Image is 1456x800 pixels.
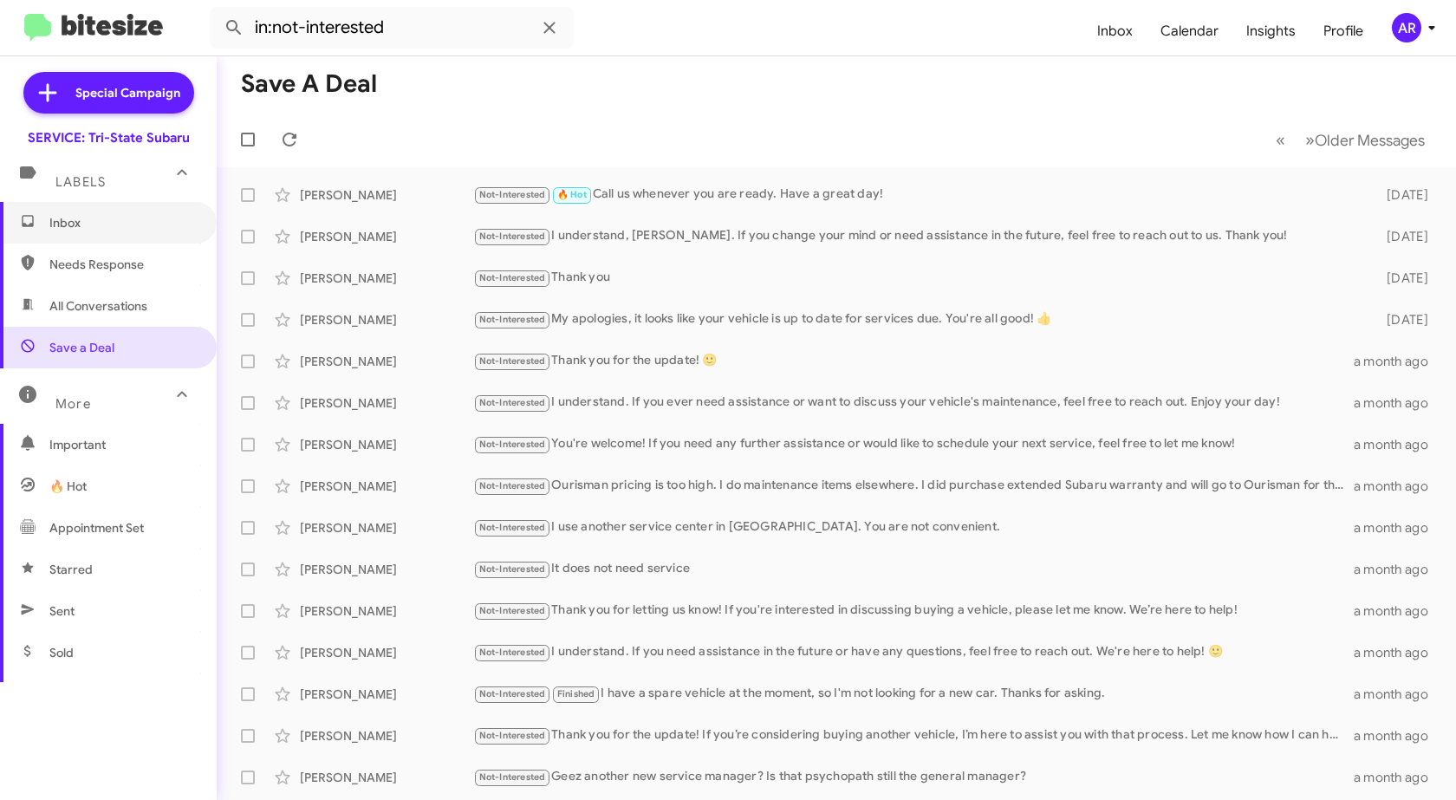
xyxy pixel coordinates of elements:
span: Starred [49,561,93,578]
span: Not-Interested [479,314,546,325]
div: [PERSON_NAME] [300,769,473,786]
div: [PERSON_NAME] [300,519,473,537]
a: Inbox [1083,6,1147,56]
span: Older Messages [1315,131,1425,150]
a: Calendar [1147,6,1232,56]
div: Ourisman pricing is too high. I do maintenance items elsewhere. I did purchase extended Subaru wa... [473,476,1354,496]
span: Not-Interested [479,355,546,367]
span: Special Campaign [75,84,180,101]
span: 🔥 Hot [49,478,87,495]
div: Call us whenever you are ready. Have a great day! [473,185,1362,205]
span: « [1276,129,1285,151]
span: Labels [55,174,106,190]
div: a month ago [1354,769,1442,786]
div: [PERSON_NAME] [300,644,473,661]
span: Not-Interested [479,231,546,242]
div: [DATE] [1362,186,1442,204]
div: Thank you [473,268,1362,288]
nav: Page navigation example [1266,122,1435,158]
div: Thank you for the update! 🙂 [473,351,1354,371]
div: You're welcome! If you need any further assistance or would like to schedule your next service, f... [473,434,1354,454]
a: Special Campaign [23,72,194,114]
button: AR [1377,13,1437,42]
div: I have a spare vehicle at the moment, so I'm not looking for a new car. Thanks for asking. [473,684,1354,704]
div: I use another service center in [GEOGRAPHIC_DATA]. You are not convenient. [473,517,1354,537]
span: Not-Interested [479,771,546,783]
div: a month ago [1354,353,1442,370]
div: a month ago [1354,727,1442,745]
a: Profile [1310,6,1377,56]
span: Appointment Set [49,519,144,537]
div: [PERSON_NAME] [300,727,473,745]
span: Not-Interested [479,605,546,616]
span: » [1305,129,1315,151]
span: Not-Interested [479,647,546,658]
div: I understand. If you ever need assistance or want to discuss your vehicle's maintenance, feel fre... [473,393,1354,413]
div: [DATE] [1362,228,1442,245]
span: Finished [557,688,595,699]
div: [DATE] [1362,270,1442,287]
div: [PERSON_NAME] [300,311,473,328]
span: Not-Interested [479,397,546,408]
div: I understand, [PERSON_NAME]. If you change your mind or need assistance in the future, feel free ... [473,226,1362,246]
div: a month ago [1354,436,1442,453]
div: It does not need service [473,559,1354,579]
div: [PERSON_NAME] [300,561,473,578]
div: Geez another new service manager? Is that psychopath still the general manager? [473,767,1354,787]
span: Not-Interested [479,522,546,533]
span: Inbox [49,214,197,231]
div: Thank you for letting us know! If you're interested in discussing buying a vehicle, please let me... [473,601,1354,621]
span: Not-Interested [479,272,546,283]
div: [PERSON_NAME] [300,686,473,703]
span: All Conversations [49,297,147,315]
div: Thank you for the update! If you’re considering buying another vehicle, I’m here to assist you wi... [473,725,1354,745]
a: Insights [1232,6,1310,56]
span: Save a Deal [49,339,114,356]
div: [PERSON_NAME] [300,353,473,370]
div: a month ago [1354,644,1442,661]
div: a month ago [1354,561,1442,578]
div: SERVICE: Tri-State Subaru [28,129,190,146]
button: Next [1295,122,1435,158]
span: 🔥 Hot [557,189,587,200]
div: [PERSON_NAME] [300,186,473,204]
span: Important [49,436,197,453]
div: a month ago [1354,686,1442,703]
span: Sent [49,602,75,620]
div: a month ago [1354,602,1442,620]
button: Previous [1265,122,1296,158]
span: Not-Interested [479,439,546,450]
span: Not-Interested [479,688,546,699]
span: Sold [49,644,74,661]
span: Needs Response [49,256,197,273]
div: [PERSON_NAME] [300,394,473,412]
div: a month ago [1354,519,1442,537]
div: [PERSON_NAME] [300,228,473,245]
input: Search [210,7,574,49]
div: [PERSON_NAME] [300,602,473,620]
div: [PERSON_NAME] [300,270,473,287]
div: AR [1392,13,1421,42]
div: a month ago [1354,394,1442,412]
div: My apologies, it looks like your vehicle is up to date for services due. You're all good! 👍 [473,309,1362,329]
span: More [55,396,91,412]
div: a month ago [1354,478,1442,495]
h1: Save a Deal [241,70,377,98]
span: Not-Interested [479,480,546,491]
span: Not-Interested [479,189,546,200]
div: [DATE] [1362,311,1442,328]
div: I understand. If you need assistance in the future or have any questions, feel free to reach out.... [473,642,1354,662]
span: Not-Interested [479,563,546,575]
div: [PERSON_NAME] [300,478,473,495]
div: [PERSON_NAME] [300,436,473,453]
span: Not-Interested [479,730,546,741]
